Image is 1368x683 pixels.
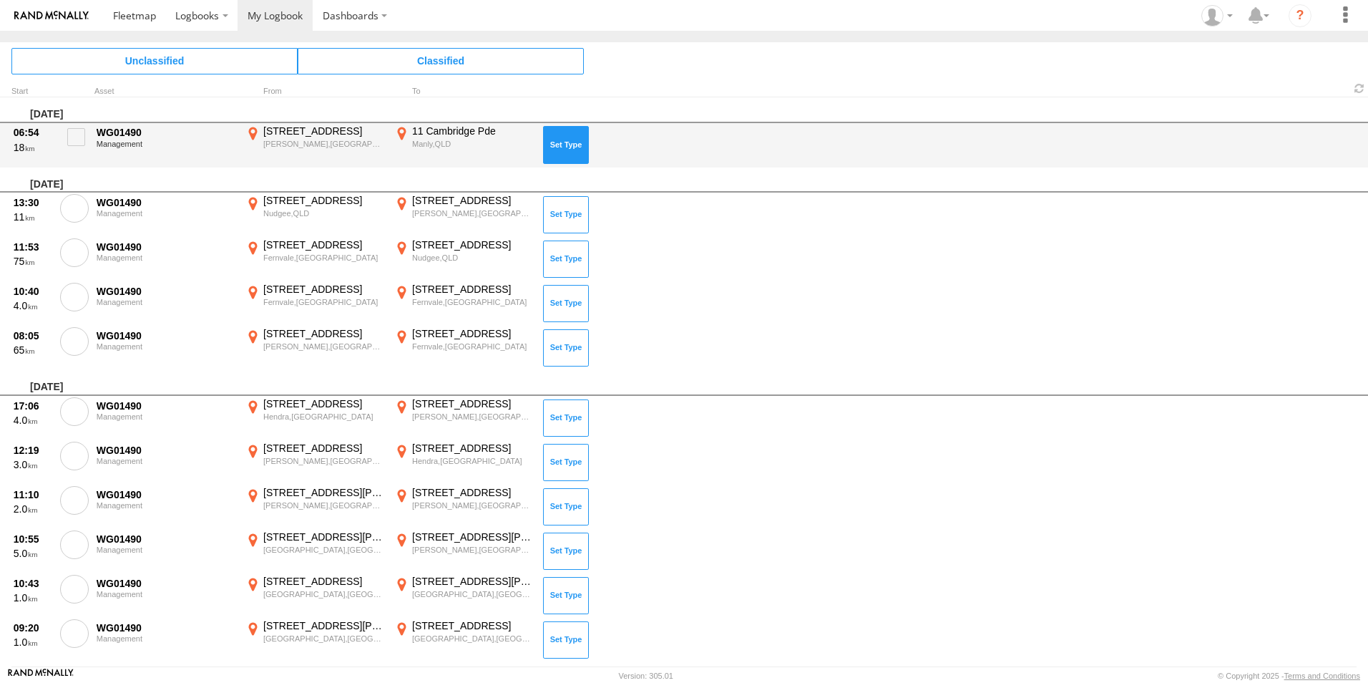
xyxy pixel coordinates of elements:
[1351,82,1368,95] span: Refresh
[263,575,384,588] div: [STREET_ADDRESS]
[412,486,533,499] div: [STREET_ADDRESS]
[263,619,384,632] div: [STREET_ADDRESS][PERSON_NAME]
[97,546,235,554] div: Management
[392,283,535,324] label: Click to View Event Location
[97,329,235,342] div: WG01490
[14,255,52,268] div: 75
[412,139,533,149] div: Manly,QLD
[14,414,52,427] div: 4.0
[412,531,533,543] div: [STREET_ADDRESS][PERSON_NAME]
[392,125,535,166] label: Click to View Event Location
[392,238,535,280] label: Click to View Event Location
[97,196,235,209] div: WG01490
[412,253,533,263] div: Nudgee,QLD
[543,285,589,322] button: Click to Set
[243,442,386,483] label: Click to View Event Location
[97,412,235,421] div: Management
[263,327,384,340] div: [STREET_ADDRESS]
[543,444,589,481] button: Click to Set
[412,456,533,466] div: Hendra,[GEOGRAPHIC_DATA]
[14,210,52,223] div: 11
[8,669,74,683] a: Visit our Website
[243,486,386,528] label: Click to View Event Location
[412,412,533,422] div: [PERSON_NAME],[GEOGRAPHIC_DATA]
[97,298,235,306] div: Management
[14,444,52,457] div: 12:19
[543,577,589,614] button: Click to Set
[412,500,533,510] div: [PERSON_NAME],[GEOGRAPHIC_DATA]
[392,486,535,528] label: Click to View Event Location
[97,241,235,253] div: WG01490
[263,531,384,543] div: [STREET_ADDRESS][PERSON_NAME]
[243,283,386,324] label: Click to View Event Location
[14,11,89,21] img: rand-logo.svg
[263,412,384,422] div: Hendra,[GEOGRAPHIC_DATA]
[97,342,235,351] div: Management
[263,341,384,352] div: [PERSON_NAME],[GEOGRAPHIC_DATA]
[97,501,235,510] div: Management
[97,253,235,262] div: Management
[392,88,535,95] div: To
[263,139,384,149] div: [PERSON_NAME],[GEOGRAPHIC_DATA]
[14,196,52,209] div: 13:30
[14,399,52,412] div: 17:06
[412,238,533,251] div: [STREET_ADDRESS]
[412,283,533,296] div: [STREET_ADDRESS]
[543,196,589,233] button: Click to Set
[263,253,384,263] div: Fernvale,[GEOGRAPHIC_DATA]
[412,327,533,340] div: [STREET_ADDRESS]
[14,547,52,560] div: 5.0
[412,634,533,644] div: [GEOGRAPHIC_DATA],[GEOGRAPHIC_DATA]
[14,285,52,298] div: 10:40
[97,140,235,148] div: Management
[97,399,235,412] div: WG01490
[97,634,235,643] div: Management
[263,634,384,644] div: [GEOGRAPHIC_DATA],[GEOGRAPHIC_DATA]
[94,88,238,95] div: Asset
[412,619,533,632] div: [STREET_ADDRESS]
[97,621,235,634] div: WG01490
[97,457,235,465] div: Management
[14,621,52,634] div: 09:20
[412,589,533,599] div: [GEOGRAPHIC_DATA],[GEOGRAPHIC_DATA]
[263,397,384,410] div: [STREET_ADDRESS]
[243,397,386,439] label: Click to View Event Location
[263,238,384,251] div: [STREET_ADDRESS]
[14,488,52,501] div: 11:10
[1196,5,1238,26] div: James McInally
[11,48,298,74] span: Click to view Unclassified Trips
[243,238,386,280] label: Click to View Event Location
[1284,672,1360,680] a: Terms and Conditions
[97,285,235,298] div: WG01490
[263,125,384,137] div: [STREET_ADDRESS]
[392,575,535,616] label: Click to View Event Location
[14,126,52,139] div: 06:54
[97,590,235,599] div: Management
[14,329,52,342] div: 08:05
[243,327,386,369] label: Click to View Event Location
[412,575,533,588] div: [STREET_ADDRESS][PERSON_NAME]
[97,209,235,218] div: Management
[243,531,386,572] label: Click to View Event Location
[243,619,386,661] label: Click to View Event Location
[14,533,52,546] div: 10:55
[543,241,589,278] button: Click to Set
[97,488,235,501] div: WG01490
[14,141,52,154] div: 18
[263,194,384,207] div: [STREET_ADDRESS]
[619,672,673,680] div: Version: 305.01
[412,341,533,352] div: Fernvale,[GEOGRAPHIC_DATA]
[412,208,533,218] div: [PERSON_NAME],[GEOGRAPHIC_DATA]
[14,241,52,253] div: 11:53
[14,591,52,604] div: 1.0
[263,297,384,307] div: Fernvale,[GEOGRAPHIC_DATA]
[263,208,384,218] div: Nudgee,QLD
[14,636,52,649] div: 1.0
[14,344,52,357] div: 65
[543,126,589,163] button: Click to Set
[243,194,386,236] label: Click to View Event Location
[97,444,235,457] div: WG01490
[392,194,535,236] label: Click to View Event Location
[1218,672,1360,680] div: © Copyright 2025 -
[392,397,535,439] label: Click to View Event Location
